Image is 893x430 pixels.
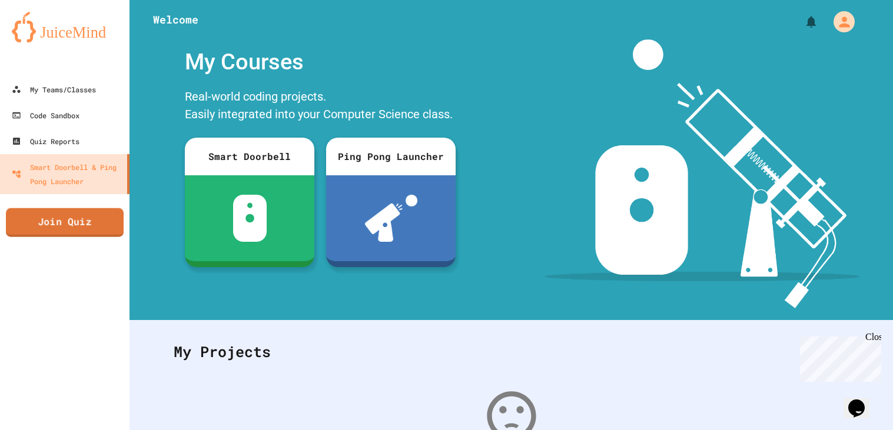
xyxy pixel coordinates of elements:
[12,12,118,42] img: logo-orange.svg
[545,39,860,308] img: banner-image-my-projects.png
[795,332,881,382] iframe: chat widget
[365,195,417,242] img: ppl-with-ball.png
[6,208,124,237] a: Join Quiz
[179,85,462,129] div: Real-world coding projects. Easily integrated into your Computer Science class.
[782,12,821,32] div: My Notifications
[179,39,462,85] div: My Courses
[12,82,96,96] div: My Teams/Classes
[233,195,267,242] img: sdb-white.svg
[12,108,79,122] div: Code Sandbox
[12,134,79,148] div: Quiz Reports
[12,160,122,188] div: Smart Doorbell & Ping Pong Launcher
[185,138,314,175] div: Smart Doorbell
[844,383,881,418] iframe: chat widget
[821,8,858,35] div: My Account
[162,329,861,375] div: My Projects
[5,5,81,75] div: Chat with us now!Close
[326,138,456,175] div: Ping Pong Launcher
